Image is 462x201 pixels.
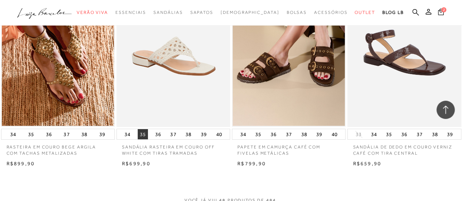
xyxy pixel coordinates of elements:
[77,6,108,19] a: categoryNavScreenReaderText
[382,6,404,19] a: BLOG LB
[1,140,115,156] a: RASTEIRA EM COURO BEGE ARGILA COM TACHAS METALIZADAS
[238,129,248,139] button: 34
[214,129,224,139] button: 40
[314,129,324,139] button: 39
[415,129,425,139] button: 37
[183,129,194,139] button: 38
[237,161,266,166] span: R$799,90
[79,129,89,139] button: 38
[382,10,404,15] span: BLOG LB
[286,6,307,19] a: categoryNavScreenReaderText
[199,129,209,139] button: 39
[122,129,133,139] button: 34
[115,6,146,19] a: categoryNavScreenReaderText
[253,129,263,139] button: 35
[221,10,279,15] span: [DEMOGRAPHIC_DATA]
[429,129,440,139] button: 38
[153,129,163,139] button: 36
[314,10,347,15] span: Acessórios
[299,129,309,139] button: 38
[347,140,461,156] a: SANDÁLIA DE DEDO EM COURO VERNIZ CAFÉ COM TIRA CENTRAL
[286,10,307,15] span: Bolsas
[168,129,178,139] button: 37
[436,8,446,18] button: 2
[232,140,345,156] a: PAPETE EM CAMURÇA CAFÉ COM FIVELAS METÁLICAS
[153,6,183,19] a: categoryNavScreenReaderText
[329,129,340,139] button: 40
[355,6,375,19] a: categoryNavScreenReaderText
[153,10,183,15] span: Sandálias
[284,129,294,139] button: 37
[399,129,409,139] button: 36
[138,129,148,139] button: 35
[26,129,36,139] button: 35
[8,129,18,139] button: 34
[354,131,364,138] button: 33
[384,129,394,139] button: 35
[445,129,455,139] button: 39
[221,6,279,19] a: noSubCategoriesText
[117,140,230,156] a: SANDÁLIA RASTEIRA EM COURO OFF WHITE COM TIRAS TRAMADAS
[44,129,54,139] button: 36
[355,10,375,15] span: Outlet
[190,10,213,15] span: Sapatos
[115,10,146,15] span: Essenciais
[190,6,213,19] a: categoryNavScreenReaderText
[77,10,108,15] span: Verão Viva
[7,161,35,166] span: R$899,90
[61,129,72,139] button: 37
[314,6,347,19] a: categoryNavScreenReaderText
[441,7,446,12] span: 2
[122,161,150,166] span: R$699,90
[97,129,107,139] button: 39
[369,129,379,139] button: 34
[353,161,381,166] span: R$659,90
[268,129,279,139] button: 36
